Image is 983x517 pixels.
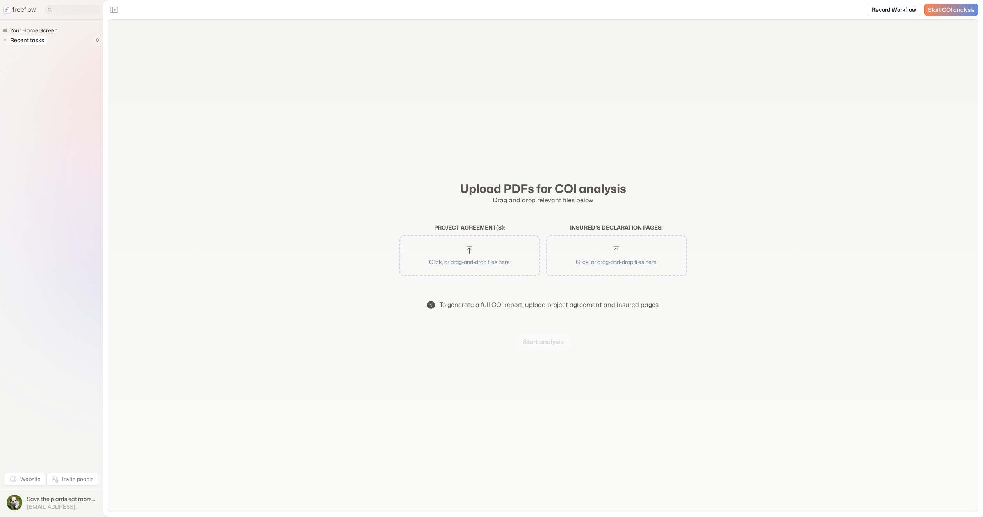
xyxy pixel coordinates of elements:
[928,7,974,13] span: Start COI analysis
[924,4,978,16] a: Start COI analysis
[7,495,22,510] img: profile
[9,36,46,44] span: Recent tasks
[516,334,570,349] button: Start analysis
[556,258,677,266] p: Click, or drag-and-drop files here
[399,196,687,205] p: Drag and drop relevant files below
[108,4,120,16] button: Close the sidebar
[410,258,530,266] p: Click, or drag-and-drop files here
[5,493,98,512] button: Save the plants eat more meat[EMAIL_ADDRESS][DOMAIN_NAME]
[27,503,96,510] span: [EMAIL_ADDRESS][DOMAIN_NAME]
[867,4,921,16] a: Record Workflow
[27,495,96,503] span: Save the plants eat more meat
[403,239,536,272] button: Click, or drag-and-drop files here
[399,225,540,231] h2: Project agreement(s) :
[92,35,103,45] span: 0
[46,473,98,485] button: Invite people
[546,225,687,231] h2: Insured's declaration pages :
[2,26,61,35] a: Your Home Screen
[5,473,45,485] a: Website
[9,27,60,34] span: Your Home Screen
[2,36,47,45] button: Recent tasks
[12,5,36,14] p: freeflow
[550,239,683,272] button: Click, or drag-and-drop files here
[399,182,687,196] h2: Upload PDFs for COI analysis
[440,300,659,310] div: To generate a full COI report, upload project agreement and insured pages
[3,5,36,14] a: freeflow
